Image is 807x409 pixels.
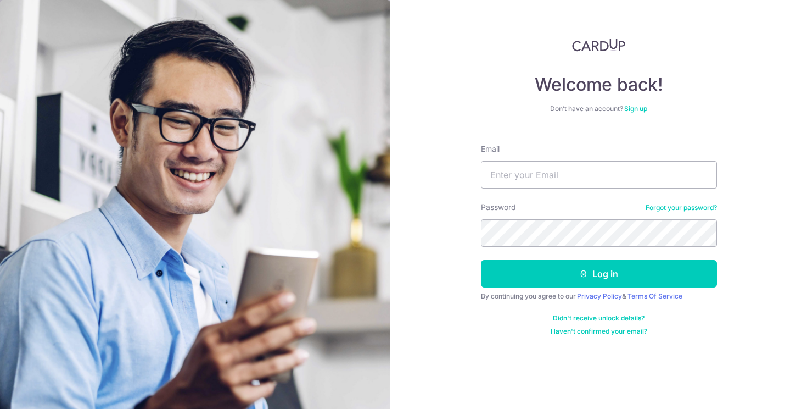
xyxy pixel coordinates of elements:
[577,292,622,300] a: Privacy Policy
[551,327,647,336] a: Haven't confirmed your email?
[481,260,717,288] button: Log in
[624,104,647,113] a: Sign up
[481,292,717,301] div: By continuing you agree to our &
[481,104,717,113] div: Don’t have an account?
[646,203,717,212] a: Forgot your password?
[481,161,717,189] input: Enter your Email
[627,292,682,300] a: Terms Of Service
[572,38,626,52] img: CardUp Logo
[481,202,516,213] label: Password
[481,143,500,154] label: Email
[481,74,717,96] h4: Welcome back!
[553,314,645,323] a: Didn't receive unlock details?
